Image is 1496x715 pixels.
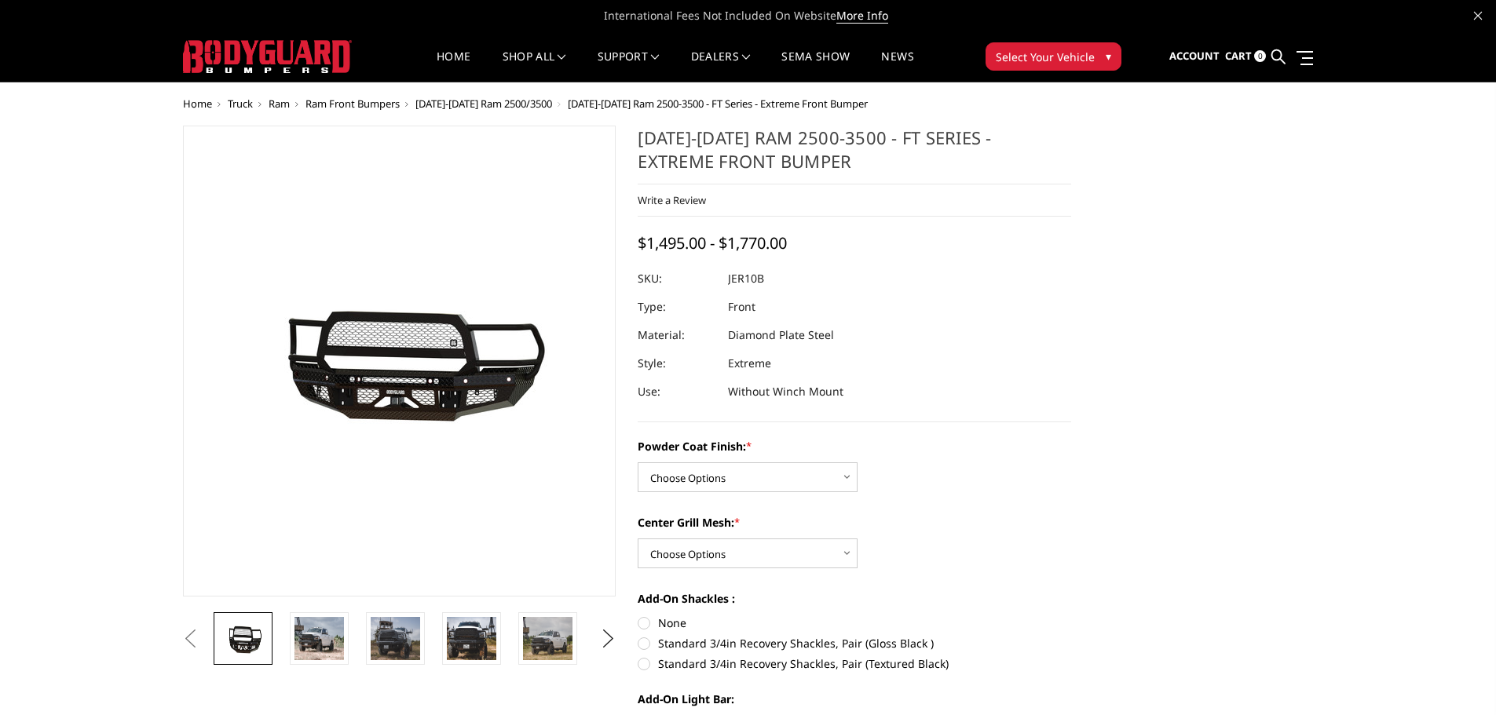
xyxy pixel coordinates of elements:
[183,40,352,73] img: BODYGUARD BUMPERS
[183,126,616,596] a: 2010-2018 Ram 2500-3500 - FT Series - Extreme Front Bumper
[881,51,913,82] a: News
[638,321,716,349] dt: Material:
[728,349,771,378] dd: Extreme
[728,378,843,406] dd: Without Winch Mount
[996,49,1095,65] span: Select Your Vehicle
[371,617,420,660] img: 2010-2018 Ram 2500-3500 - FT Series - Extreme Front Bumper
[691,51,751,82] a: Dealers
[728,321,834,349] dd: Diamond Plate Steel
[523,617,572,660] img: 2010-2018 Ram 2500-3500 - FT Series - Extreme Front Bumper
[638,378,716,406] dt: Use:
[596,627,620,651] button: Next
[638,232,787,254] span: $1,495.00 - $1,770.00
[179,627,203,651] button: Previous
[294,617,344,660] img: 2010-2018 Ram 2500-3500 - FT Series - Extreme Front Bumper
[1169,49,1220,63] span: Account
[1106,48,1111,64] span: ▾
[638,635,1071,651] label: Standard 3/4in Recovery Shackles, Pair (Gloss Black )
[415,97,552,111] a: [DATE]-[DATE] Ram 2500/3500
[437,51,470,82] a: Home
[203,273,595,449] img: 2010-2018 Ram 2500-3500 - FT Series - Extreme Front Bumper
[447,617,496,660] img: 2010-2018 Ram 2500-3500 - FT Series - Extreme Front Bumper
[638,655,1071,672] label: Standard 3/4in Recovery Shackles, Pair (Textured Black)
[1225,35,1266,78] a: Cart 0
[781,51,850,82] a: SEMA Show
[305,97,400,111] a: Ram Front Bumpers
[638,293,716,321] dt: Type:
[638,264,716,293] dt: SKU:
[638,438,1071,454] label: Powder Coat Finish:
[638,590,1071,607] label: Add-On Shackles :
[568,97,868,111] span: [DATE]-[DATE] Ram 2500-3500 - FT Series - Extreme Front Bumper
[269,97,290,111] a: Ram
[638,615,1071,631] label: None
[728,293,755,321] dd: Front
[503,51,566,82] a: shop all
[183,97,212,111] a: Home
[638,126,1071,184] h1: [DATE]-[DATE] Ram 2500-3500 - FT Series - Extreme Front Bumper
[728,264,764,293] dd: JER10B
[638,691,1071,707] label: Add-On Light Bar:
[1225,49,1252,63] span: Cart
[1254,50,1266,62] span: 0
[986,42,1121,71] button: Select Your Vehicle
[638,193,706,207] a: Write a Review
[638,349,716,378] dt: Style:
[218,617,268,660] img: 2010-2018 Ram 2500-3500 - FT Series - Extreme Front Bumper
[228,97,253,111] a: Truck
[836,8,888,24] a: More Info
[598,51,660,82] a: Support
[638,514,1071,531] label: Center Grill Mesh:
[1169,35,1220,78] a: Account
